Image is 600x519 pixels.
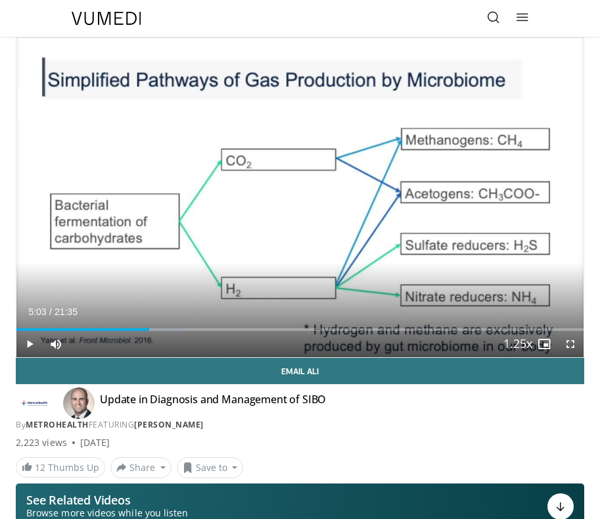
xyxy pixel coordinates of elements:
button: Save to [177,457,244,478]
span: 5:03 [28,307,46,317]
img: Avatar [63,387,95,419]
span: 21:35 [55,307,78,317]
span: / [49,307,52,317]
button: Mute [43,331,69,357]
button: Share [110,457,172,478]
button: Playback Rate [505,331,531,357]
button: Play [16,331,43,357]
div: Progress Bar [16,328,584,331]
span: 12 [35,461,45,474]
div: [DATE] [80,436,110,449]
img: VuMedi Logo [72,12,141,25]
a: [PERSON_NAME] [134,419,204,430]
a: 12 Thumbs Up [16,457,105,478]
span: 2,223 views [16,436,67,449]
a: MetroHealth [26,419,89,430]
p: See Related Videos [26,493,188,507]
a: Email Ali [16,358,584,384]
video-js: Video Player [16,38,584,357]
img: MetroHealth [16,393,53,414]
h4: Update in Diagnosis and Management of SIBO [100,393,326,414]
div: By FEATURING [16,419,584,431]
button: Enable picture-in-picture mode [531,331,557,357]
button: Fullscreen [557,331,584,357]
